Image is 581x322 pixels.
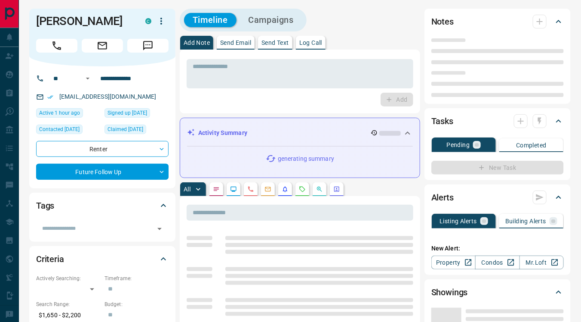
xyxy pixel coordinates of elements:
button: Open [83,73,93,84]
a: Condos [475,256,520,269]
div: Thu Aug 07 2025 [105,125,169,137]
h1: [PERSON_NAME] [36,14,132,28]
p: Timeframe: [105,275,169,282]
svg: Opportunities [316,186,323,193]
button: Campaigns [240,13,302,27]
p: Actively Searching: [36,275,100,282]
p: Search Range: [36,300,100,308]
span: Claimed [DATE] [108,125,143,134]
div: Activity Summary [187,125,413,141]
button: Timeline [184,13,237,27]
svg: Requests [299,186,306,193]
span: Email [82,39,123,53]
p: Add Note [184,40,210,46]
p: generating summary [278,154,334,163]
svg: Lead Browsing Activity [230,186,237,193]
p: Listing Alerts [440,218,477,224]
p: Activity Summary [198,128,247,138]
p: Send Text [261,40,289,46]
div: Notes [431,11,564,32]
p: All [184,186,191,192]
div: condos.ca [145,18,151,24]
p: Building Alerts [505,218,546,224]
div: Mon Aug 11 2025 [36,108,100,120]
div: Tags [36,195,169,216]
div: Thu Aug 07 2025 [36,125,100,137]
svg: Agent Actions [333,186,340,193]
div: Wed Aug 06 2025 [105,108,169,120]
p: Completed [516,142,547,148]
p: Pending [447,142,470,148]
svg: Email Verified [47,94,53,100]
div: Alerts [431,187,564,208]
a: [EMAIL_ADDRESS][DOMAIN_NAME] [59,93,157,100]
div: Renter [36,141,169,157]
p: Log Call [299,40,322,46]
div: Future Follow Up [36,164,169,180]
svg: Emails [264,186,271,193]
span: Message [127,39,169,53]
div: Tasks [431,111,564,131]
h2: Tags [36,199,54,213]
span: Call [36,39,77,53]
span: Signed up [DATE] [108,109,147,117]
span: Contacted [DATE] [39,125,80,134]
div: Showings [431,282,564,303]
p: Send Email [220,40,251,46]
p: New Alert: [431,244,564,253]
a: Property [431,256,476,269]
svg: Calls [247,186,254,193]
svg: Notes [213,186,220,193]
button: Open [154,223,166,235]
svg: Listing Alerts [282,186,289,193]
h2: Notes [431,15,454,28]
h2: Showings [431,285,468,299]
a: Mr.Loft [520,256,564,269]
p: Budget: [105,300,169,308]
div: Criteria [36,249,169,269]
span: Active 1 hour ago [39,109,80,117]
h2: Alerts [431,191,454,204]
h2: Tasks [431,114,453,128]
h2: Criteria [36,252,64,266]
